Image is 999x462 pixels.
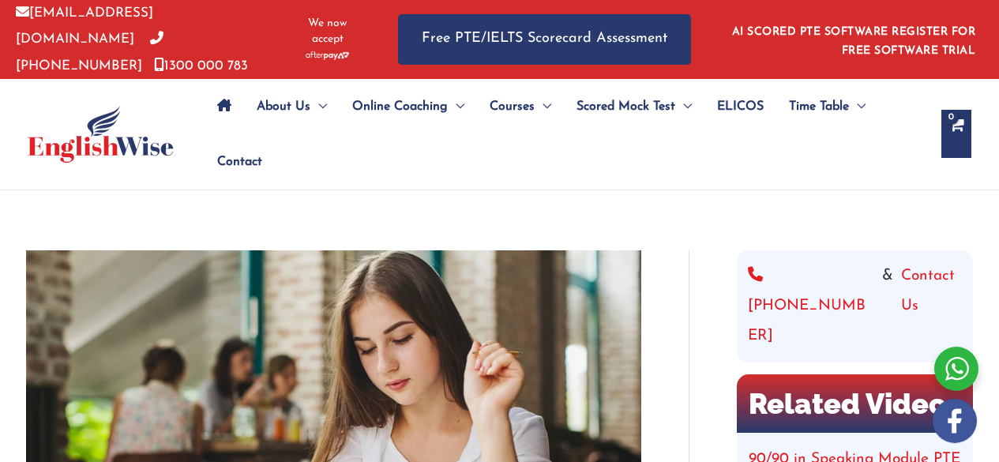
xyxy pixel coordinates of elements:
img: cropped-ew-logo [28,106,174,163]
a: [EMAIL_ADDRESS][DOMAIN_NAME] [16,6,153,46]
span: Time Table [789,79,849,134]
span: Courses [490,79,535,134]
span: Menu Toggle [535,79,551,134]
span: Scored Mock Test [576,79,675,134]
a: [PHONE_NUMBER] [748,261,874,351]
a: ELICOS [704,79,776,134]
span: About Us [257,79,310,134]
a: View Shopping Cart, empty [941,110,971,158]
a: AI SCORED PTE SOFTWARE REGISTER FOR FREE SOFTWARE TRIAL [732,26,976,57]
a: Scored Mock TestMenu Toggle [564,79,704,134]
span: Menu Toggle [849,79,866,134]
span: Contact [217,134,262,190]
a: Time TableMenu Toggle [776,79,878,134]
img: white-facebook.png [933,399,977,443]
span: Menu Toggle [448,79,464,134]
a: Contact [205,134,262,190]
h2: Related Video [737,374,973,433]
a: Contact Us [901,261,962,351]
span: We now accept [296,16,359,47]
a: About UsMenu Toggle [244,79,340,134]
span: Menu Toggle [310,79,327,134]
img: Afterpay-Logo [306,51,349,60]
a: 1300 000 783 [154,59,248,73]
a: [PHONE_NUMBER] [16,32,163,72]
a: CoursesMenu Toggle [477,79,564,134]
nav: Site Navigation: Main Menu [205,79,926,190]
span: Menu Toggle [675,79,692,134]
span: Online Coaching [352,79,448,134]
a: Free PTE/IELTS Scorecard Assessment [398,14,691,64]
div: & [748,261,962,351]
aside: Header Widget 1 [723,13,983,65]
span: ELICOS [717,79,764,134]
a: Online CoachingMenu Toggle [340,79,477,134]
